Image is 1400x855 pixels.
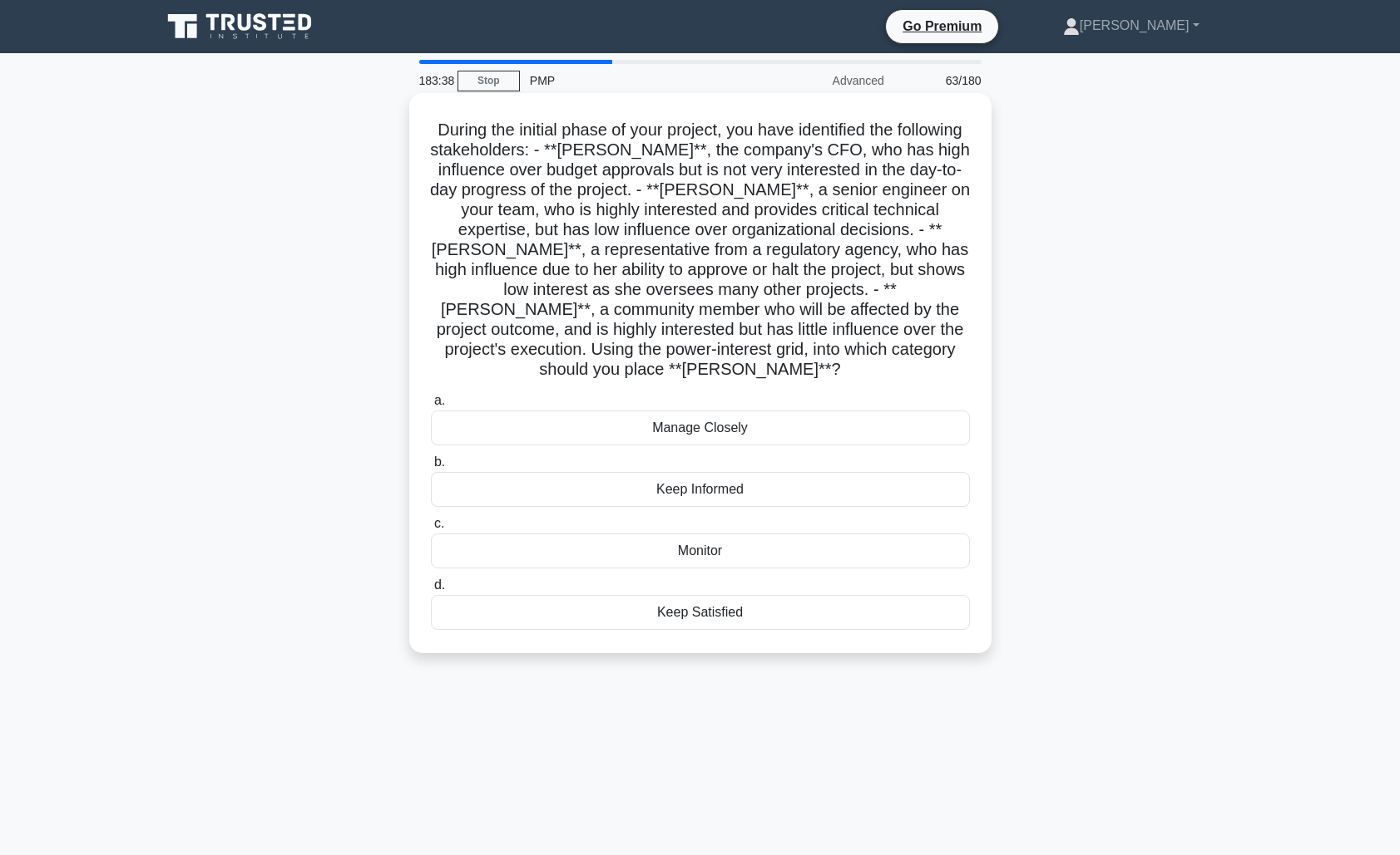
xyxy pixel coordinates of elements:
[434,393,445,407] span: a.
[431,410,970,445] div: Manage Closely
[431,472,970,507] div: Keep Informed
[893,16,992,37] a: Go Premium
[431,595,970,630] div: Keep Satisfied
[1023,9,1239,42] a: [PERSON_NAME]
[429,120,972,381] h5: During the initial phase of your project, you have identified the following stakeholders: - **[PE...
[434,455,445,469] span: b.
[749,64,894,97] div: Advanced
[520,64,749,97] div: PMP
[894,64,992,97] div: 63/180
[409,64,458,97] div: 183:38
[431,533,970,568] div: Monitor
[434,516,444,530] span: c.
[434,577,445,592] span: d.
[458,71,520,91] a: Stop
